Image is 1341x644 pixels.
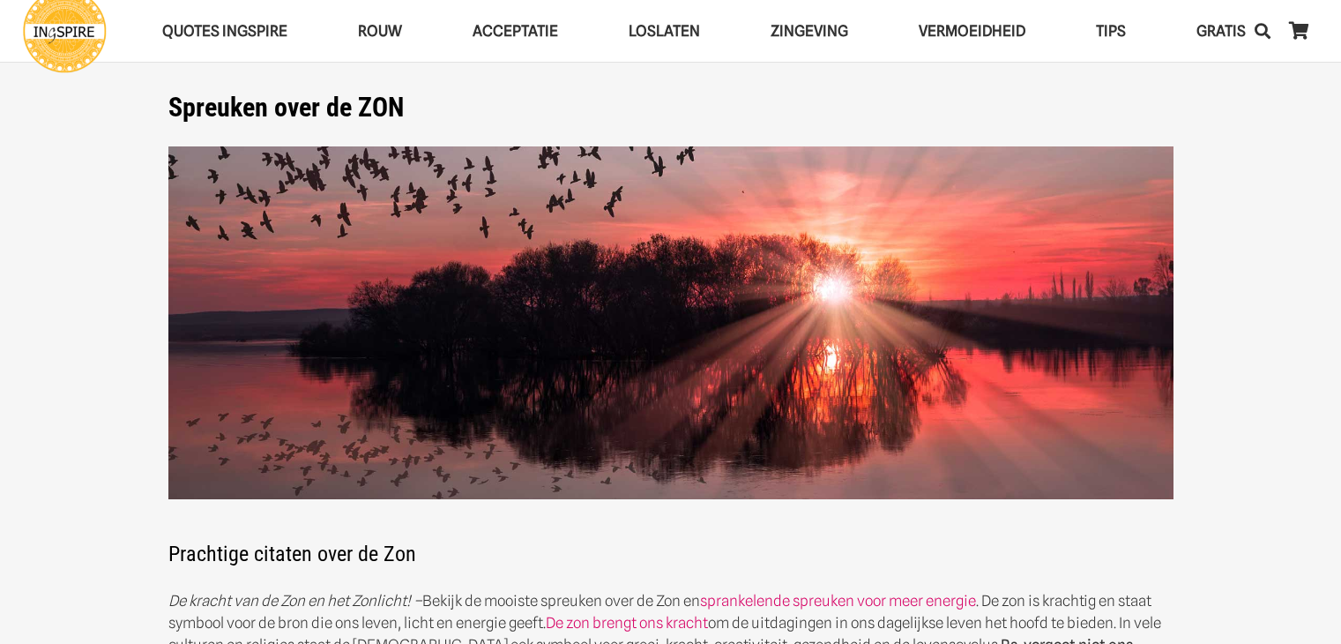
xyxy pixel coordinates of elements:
span: Loslaten [629,22,700,40]
a: ROUWROUW Menu [323,9,437,54]
a: VERMOEIDHEIDVERMOEIDHEID Menu [883,9,1061,54]
a: AcceptatieAcceptatie Menu [437,9,593,54]
a: LoslatenLoslaten Menu [593,9,735,54]
span: QUOTES INGSPIRE [162,22,287,40]
span: Acceptatie [473,22,558,40]
span: TIPS [1096,22,1126,40]
a: De zon brengt ons kracht [546,614,708,632]
img: Spreuken over de Zon en Zonlicht voor Kracht - mooie quotes over de Zon op ingspire.nl [168,146,1173,500]
a: QUOTES INGSPIREQUOTES INGSPIRE Menu [127,9,323,54]
a: TIPSTIPS Menu [1061,9,1161,54]
a: GRATISGRATIS Menu [1161,9,1281,54]
span: VERMOEIDHEID [919,22,1025,40]
a: ZingevingZingeving Menu [735,9,883,54]
em: De kracht van de Zon en het Zonlicht! – [168,592,422,610]
a: Zoeken [1245,9,1280,53]
h1: Spreuken over de ZON [168,92,1173,124]
span: GRATIS [1196,22,1246,40]
a: sprankelende spreuken voor meer energie [700,592,976,610]
span: ROUW [358,22,402,40]
span: Zingeving [771,22,848,40]
h2: Prachtige citaten over de Zon [168,146,1173,568]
